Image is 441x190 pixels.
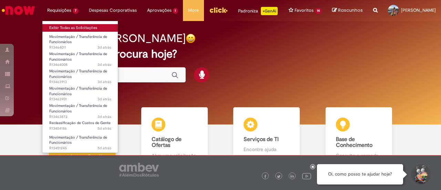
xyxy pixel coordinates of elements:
span: 3d atrás [98,114,111,119]
span: 3d atrás [98,79,111,84]
img: ServiceNow [1,3,36,17]
span: R13464011 [49,45,111,50]
a: Serviços de TI Encontre ajuda [220,107,313,167]
a: Aberto R13463872 : Movimentação / Transferência de Funcionários [42,102,118,117]
p: Abra uma solicitação [152,152,197,159]
span: R13464008 [49,62,111,68]
span: [PERSON_NAME] [401,7,436,13]
a: Exibir Todas as Solicitações [42,24,118,32]
a: Catálogo de Ofertas Abra uma solicitação [129,107,221,167]
img: logo_footer_linkedin.png [290,174,294,179]
span: Reclassificação de Custos de Gente [49,120,111,126]
h2: O que você procura hoje? [47,48,393,60]
span: 5d atrás [98,146,111,151]
div: Padroniza [238,7,278,15]
img: logo_footer_facebook.png [264,175,267,178]
a: Tirar dúvidas Tirar dúvidas com Lupi Assist e Gen Ai [36,107,129,167]
time: 29/08/2025 18:36:15 [98,45,111,50]
p: Consulte e aprenda [336,152,382,159]
img: click_logo_yellow_360x200.png [209,5,228,15]
a: Aberto R13463901 : Movimentação / Transferência de Funcionários [42,85,118,100]
ul: Requisições [42,21,118,153]
a: Aberto R13451245 : Movimentação / Transferência de Funcionários [42,134,118,149]
span: 3d atrás [98,97,111,102]
span: 14 [315,8,322,14]
img: logo_footer_ambev_rotulo_gray.png [119,163,159,177]
span: 3d atrás [98,45,111,50]
span: Movimentação / Transferência de Funcionários [49,135,107,146]
span: Despesas Corporativas [89,7,137,14]
p: +GenAi [261,7,278,15]
time: 27/08/2025 09:58:14 [98,146,111,151]
span: R13454186 [49,126,111,131]
a: Base de Conhecimento Consulte e aprenda [313,107,405,167]
span: Movimentação / Transferência de Funcionários [49,103,107,114]
a: Aberto R13464011 : Movimentação / Transferência de Funcionários [42,33,118,48]
span: 7 [73,8,79,14]
span: More [188,7,199,14]
span: Movimentação / Transferência de Funcionários [49,34,107,45]
a: Aberto R13464008 : Movimentação / Transferência de Funcionários [42,50,118,65]
span: Movimentação / Transferência de Funcionários [49,51,107,62]
a: Aberto R13463913 : Movimentação / Transferência de Funcionários [42,68,118,82]
b: Catálogo de Ofertas [152,136,182,149]
b: Base de Conhecimento [336,136,372,149]
span: R13463901 [49,97,111,102]
span: Rascunhos [338,7,363,13]
a: Aberto R13454186 : Reclassificação de Custos de Gente [42,119,118,132]
span: Favoritos [295,7,314,14]
time: 29/08/2025 17:50:05 [98,114,111,119]
span: Movimentação / Transferência de Funcionários [49,86,107,97]
span: 3d atrás [98,62,111,67]
p: Encontre ajuda [244,146,289,153]
img: happy-face.png [186,33,196,43]
time: 29/08/2025 18:00:21 [98,79,111,84]
span: Movimentação / Transferência de Funcionários [49,69,107,79]
span: Aprovações [147,7,172,14]
span: R13463913 [49,79,111,85]
div: Oi, como posso te ajudar hoje? [317,164,403,184]
span: 1 [173,8,178,14]
time: 29/08/2025 17:57:24 [98,97,111,102]
span: 5d atrás [98,126,111,131]
img: logo_footer_twitter.png [277,175,280,178]
time: 27/08/2025 18:37:44 [98,126,111,131]
time: 29/08/2025 18:34:20 [98,62,111,67]
img: logo_footer_youtube.png [302,171,311,180]
button: Iniciar Conversa de Suporte [410,164,431,185]
span: Requisições [47,7,71,14]
span: R13463872 [49,114,111,120]
span: R13451245 [49,146,111,151]
b: Serviços de TI [244,136,279,143]
a: Rascunhos [332,7,363,14]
